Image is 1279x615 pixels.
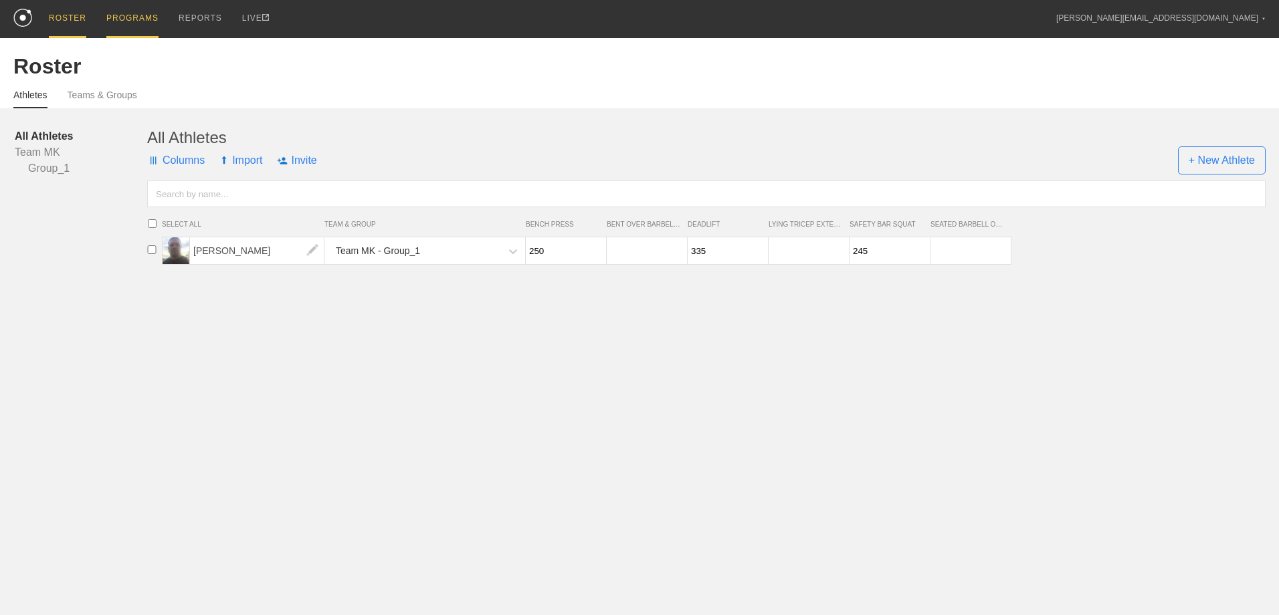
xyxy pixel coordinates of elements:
a: [PERSON_NAME] [190,245,324,256]
div: Roster [13,54,1266,79]
div: All Athletes [147,128,1266,147]
a: Team MK [15,144,147,160]
div: Team MK - Group_1 [336,239,420,263]
span: Invite [277,140,316,180]
a: Teams & Groups [68,90,137,107]
span: Import [219,140,262,180]
div: ▼ [1262,15,1266,23]
a: Group_1 [15,160,147,176]
span: + New Athlete [1178,146,1266,174]
span: SELECT ALL [162,221,324,228]
a: All Athletes [15,128,147,144]
span: LYING TRICEP EXTENSION [769,221,843,228]
img: logo [13,9,32,27]
a: Athletes [13,90,47,108]
span: BENCH PRESS [526,221,600,228]
span: Columns [147,140,205,180]
img: edit.png [299,237,326,264]
iframe: Chat Widget [1212,551,1279,615]
span: TEAM & GROUP [324,221,526,228]
span: BENT OVER BARBELL ROW [607,221,681,228]
input: Search by name... [147,180,1266,207]
span: DEADLIFT [688,221,762,228]
span: [PERSON_NAME] [190,237,324,264]
span: SAFETY BAR SQUAT [850,221,924,228]
span: SEATED BARBELL OVERHEAD PRESS [930,221,1005,228]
